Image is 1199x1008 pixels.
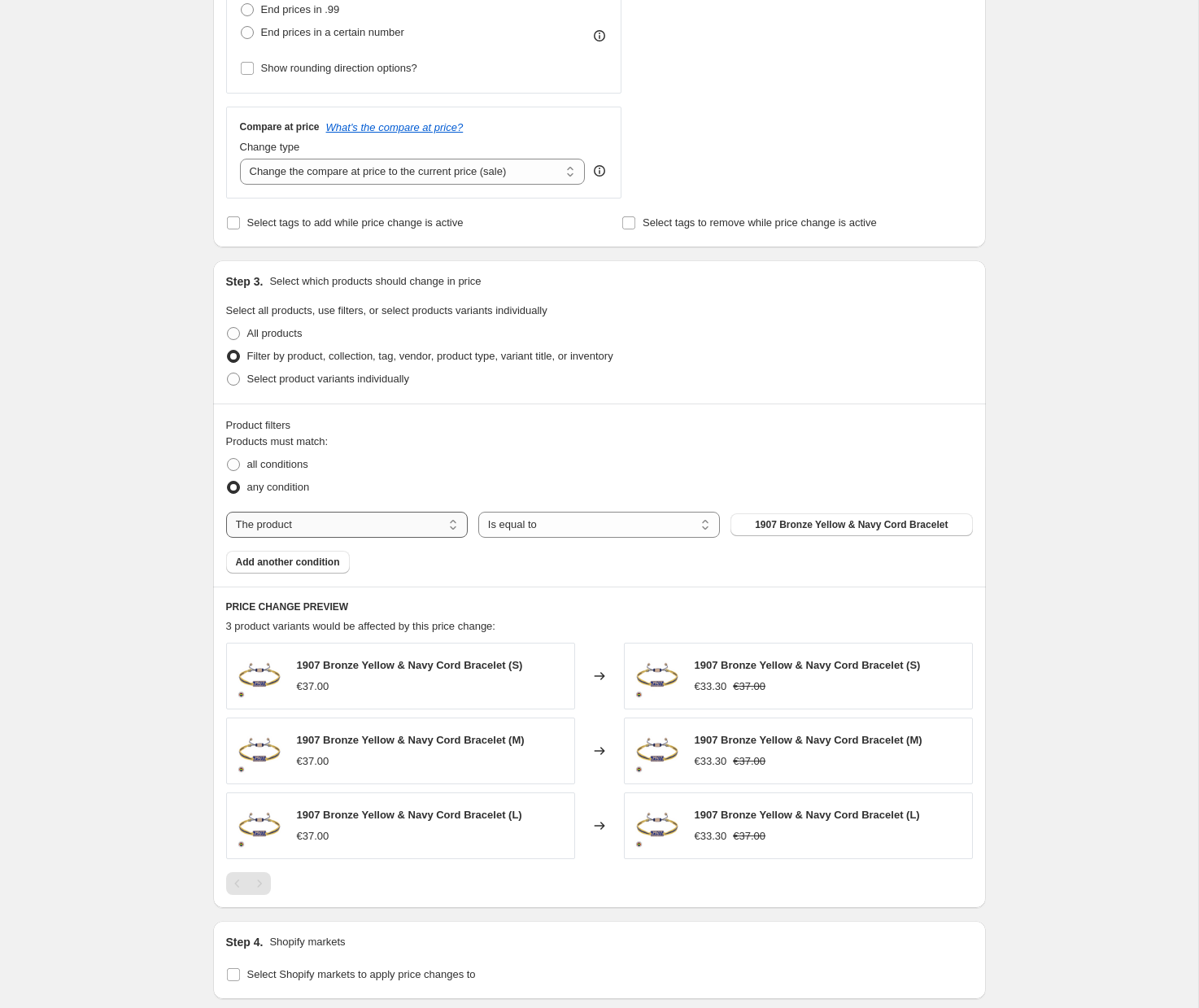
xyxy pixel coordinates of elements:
[633,727,682,775] img: 9_62a6af21-3263-400f-86d8-769d6a046fb4_80x.png
[235,652,284,700] img: 9_62a6af21-3263-400f-86d8-769d6a046fb4_80x.png
[297,734,525,746] span: 1907 Bronze Yellow & Navy Cord Bracelet (M)
[261,26,404,38] span: End prices in a certain number
[235,801,284,850] img: 9_62a6af21-3263-400f-86d8-769d6a046fb4_80x.png
[297,828,329,844] div: €37.00
[643,216,877,229] span: Select tags to remove while price change is active
[226,600,973,613] h6: PRICE CHANGE PREVIEW
[226,273,264,290] h2: Step 3.
[755,518,948,531] span: 1907 Bronze Yellow & Navy Cord Bracelet
[236,556,340,569] span: Add another condition
[226,934,264,950] h2: Step 4.
[326,121,464,133] button: What's the compare at price?
[297,809,522,821] span: 1907 Bronze Yellow & Navy Cord Bracelet (L)
[226,872,271,895] nav: Pagination
[247,327,303,339] span: All products
[269,934,345,950] p: Shopify markets
[226,620,495,632] span: 3 product variants would be affected by this price change:
[695,809,920,821] span: 1907 Bronze Yellow & Navy Cord Bracelet (L)
[733,753,765,770] strike: €37.00
[247,481,310,493] span: any condition
[695,659,921,671] span: 1907 Bronze Yellow & Navy Cord Bracelet (S)
[226,304,547,316] span: Select all products, use filters, or select products variants individually
[247,968,476,980] span: Select Shopify markets to apply price changes to
[633,801,682,850] img: 9_62a6af21-3263-400f-86d8-769d6a046fb4_80x.png
[247,216,464,229] span: Select tags to add while price change is active
[226,435,329,447] span: Products must match:
[695,679,727,695] div: €33.30
[240,120,320,133] h3: Compare at price
[730,513,972,536] button: 1907 Bronze Yellow & Navy Cord Bracelet
[297,679,329,695] div: €37.00
[247,458,308,470] span: all conditions
[695,734,922,746] span: 1907 Bronze Yellow & Navy Cord Bracelet (M)
[633,652,682,700] img: 9_62a6af21-3263-400f-86d8-769d6a046fb4_80x.png
[733,828,765,844] strike: €37.00
[695,828,727,844] div: €33.30
[269,273,481,290] p: Select which products should change in price
[733,679,765,695] strike: €37.00
[261,3,340,15] span: End prices in .99
[591,163,608,179] div: help
[695,753,727,770] div: €33.30
[226,551,350,574] button: Add another condition
[240,141,300,153] span: Change type
[226,417,973,434] div: Product filters
[247,373,409,385] span: Select product variants individually
[247,350,613,362] span: Filter by product, collection, tag, vendor, product type, variant title, or inventory
[235,727,284,775] img: 9_62a6af21-3263-400f-86d8-769d6a046fb4_80x.png
[297,753,329,770] div: €37.00
[261,62,417,74] span: Show rounding direction options?
[297,659,523,671] span: 1907 Bronze Yellow & Navy Cord Bracelet (S)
